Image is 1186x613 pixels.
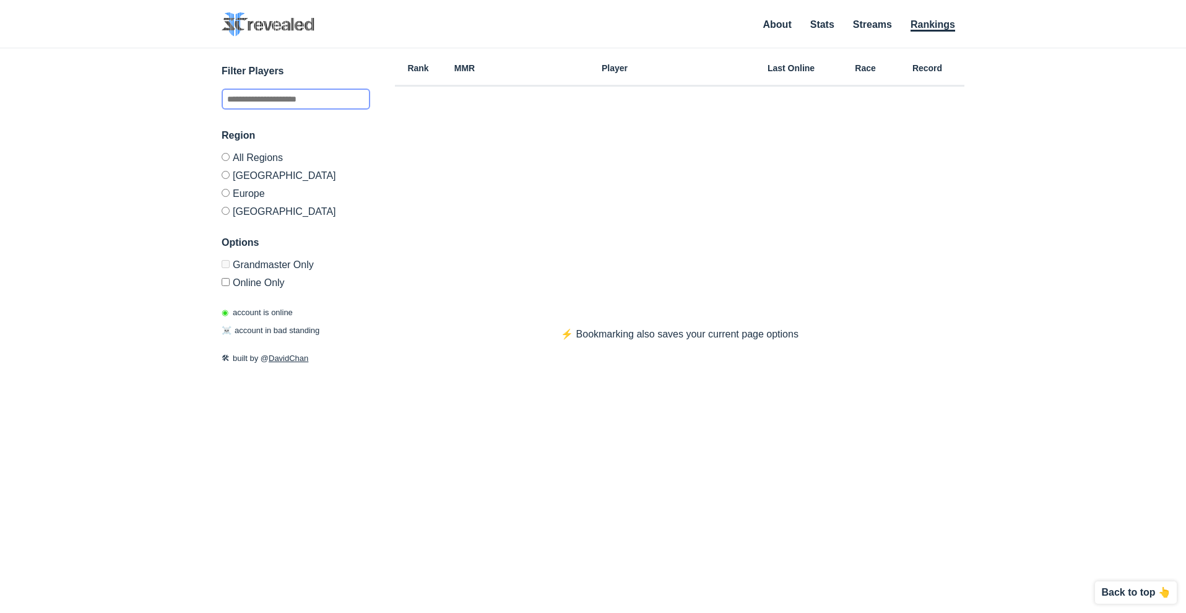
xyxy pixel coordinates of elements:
[222,326,232,335] span: ☠️
[222,184,370,202] label: Europe
[488,64,742,72] h6: Player
[222,64,370,79] h3: Filter Players
[222,235,370,250] h3: Options
[222,354,230,363] span: 🛠
[536,327,823,342] p: ⚡️ Bookmarking also saves your current page options
[222,306,293,319] p: account is online
[222,189,230,197] input: Europe
[222,278,230,286] input: Online Only
[890,64,964,72] h6: Record
[222,260,230,268] input: Grandmaster Only
[810,19,834,30] a: Stats
[269,354,308,363] a: DavidChan
[222,153,370,166] label: All Regions
[222,352,370,365] p: built by @
[395,64,441,72] h6: Rank
[763,19,792,30] a: About
[441,64,488,72] h6: MMR
[222,171,230,179] input: [GEOGRAPHIC_DATA]
[911,19,955,32] a: Rankings
[222,273,370,288] label: Only show accounts currently laddering
[222,202,370,217] label: [GEOGRAPHIC_DATA]
[222,260,370,273] label: Only Show accounts currently in Grandmaster
[1101,588,1171,598] p: Back to top 👆
[222,207,230,215] input: [GEOGRAPHIC_DATA]
[222,12,314,37] img: SC2 Revealed
[222,324,319,337] p: account in bad standing
[853,19,892,30] a: Streams
[222,153,230,161] input: All Regions
[222,128,370,143] h3: Region
[841,64,890,72] h6: Race
[222,308,228,317] span: ◉
[222,166,370,184] label: [GEOGRAPHIC_DATA]
[742,64,841,72] h6: Last Online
